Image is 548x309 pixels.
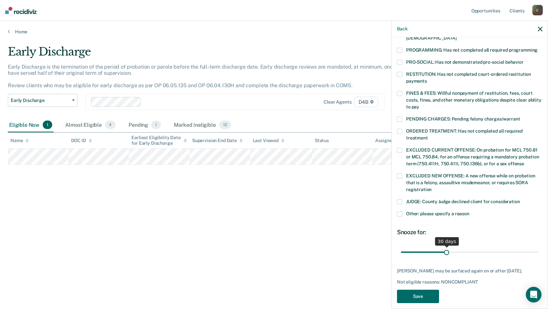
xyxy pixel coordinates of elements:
[375,138,406,143] div: Assigned to
[406,72,531,84] span: RESTITUTION: Has not completed court-ordered restitution payments
[406,147,539,166] span: EXCLUDED CURRENT OFFENSE: On probation for MCL 750.81 or MCL 750.84, for an offense requiring a m...
[8,45,419,64] div: Early Discharge
[324,99,351,105] div: Clear agents
[406,59,524,65] span: PRO-SOCIAL: Has not demonstrated pro-social behavior
[397,268,542,274] div: [PERSON_NAME] may be surfaced again on or after [DATE].
[397,26,407,32] button: Back
[253,138,284,143] div: Last Viewed
[526,287,541,302] div: Open Intercom Messenger
[435,237,459,246] div: 30 days
[8,64,413,89] p: Early Discharge is the termination of the period of probation or parole before the full-term disc...
[8,118,53,132] div: Eligible Now
[406,128,523,140] span: ORDERED TREATMENT: Has not completed all required treatment
[127,118,162,132] div: Pending
[406,47,538,53] span: PROGRAMMING: Has not completed all required programming
[43,121,52,129] span: 1
[131,135,187,146] div: Earliest Eligibility Date for Early Discharge
[105,121,115,129] span: 4
[406,116,520,122] span: PENDING CHARGES: Pending felony charges/warrant
[64,118,117,132] div: Almost Eligible
[406,173,535,192] span: EXCLUDED NEW OFFENSE: A new offense while on probation that is a felony, assaultive misdemeanor, ...
[5,7,37,14] img: Recidiviz
[532,5,543,15] div: C
[406,211,469,216] span: Other: please specify a reason
[397,290,439,303] button: Save
[315,138,329,143] div: Status
[11,98,69,103] span: Early Discharge
[173,118,232,132] div: Marked Ineligible
[71,138,92,143] div: DOC ID
[397,229,542,236] div: Snooze for:
[397,279,542,285] div: Not eligible reasons: NONCOMPLIANT
[8,29,540,35] a: Home
[406,199,520,204] span: JUDGE: County Judge declined client for consideration
[406,90,541,109] span: FINES & FEES: Willful nonpayment of restitution, fees, court costs, fines, and other monetary obl...
[192,138,243,143] div: Supervision End Date
[354,97,378,107] span: D4B
[219,121,231,129] span: 12
[10,138,29,143] div: Name
[151,121,161,129] span: 1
